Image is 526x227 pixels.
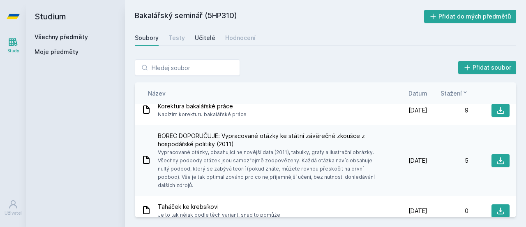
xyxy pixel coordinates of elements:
span: Stažení [441,89,462,98]
button: Datum [408,89,427,98]
div: Testy [168,34,185,42]
a: Study [2,33,25,58]
span: Nabízím korekturu bakalářské práce [158,110,247,119]
button: Stažení [441,89,468,98]
span: Vypracované otázky, obsahující nejnovější data (2011), tabulky, grafy a ilustrační obrázky. Všech... [158,148,383,190]
span: Moje předměty [35,48,78,56]
span: Je to tak nějak podle těch variant, snad to pomůže [158,211,280,219]
button: Přidat soubor [458,61,517,74]
div: 5 [427,157,468,165]
a: Soubory [135,30,159,46]
a: Hodnocení [225,30,256,46]
span: [DATE] [408,157,427,165]
div: Hodnocení [225,34,256,42]
div: 9 [427,106,468,115]
div: Učitelé [195,34,215,42]
div: Soubory [135,34,159,42]
a: Testy [168,30,185,46]
button: Přidat do mých předmětů [424,10,517,23]
div: Study [7,48,19,54]
span: BOREC DOPORUČUJE: Vypracované otázky ke státní závěrečné zkoušce z hospodářské politiky (2011) [158,132,383,148]
a: Uživatel [2,195,25,220]
span: Taháček ke krebsíkovi [158,203,280,211]
span: [DATE] [408,106,427,115]
span: Korektura bakalářské práce [158,102,247,110]
a: Učitelé [195,30,215,46]
h2: Bakalářský seminář (5HP310) [135,10,424,23]
div: Uživatel [5,210,22,216]
span: [DATE] [408,207,427,215]
a: Všechny předměty [35,33,88,40]
input: Hledej soubor [135,59,240,76]
div: 0 [427,207,468,215]
button: Název [148,89,166,98]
